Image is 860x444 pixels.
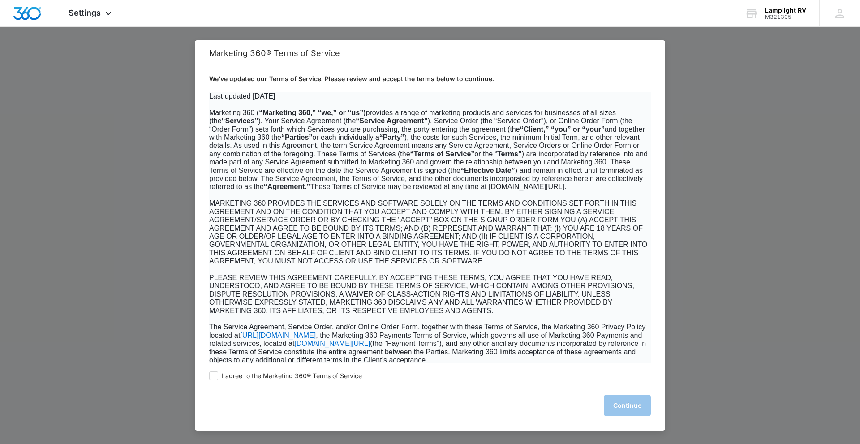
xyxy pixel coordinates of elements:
b: “Service Agreement” [356,117,427,125]
span: I agree to the Marketing 360® Terms of Service [222,372,362,380]
span: [URL][DOMAIN_NAME] [240,332,316,339]
span: Settings [69,8,101,17]
b: “Client,” “you” or “your” [520,125,605,133]
b: “Services” [222,117,258,125]
b: “Party” [379,134,404,141]
span: Last updated [DATE] [209,92,275,100]
span: [DOMAIN_NAME][URL] [294,340,370,347]
b: “Agreement.” [264,183,310,190]
span: Marketing 360 ( provides a range of marketing products and services for businesses of all sizes (... [209,109,648,191]
a: [DOMAIN_NAME][URL] [294,340,370,347]
span: , the Marketing 360 Payments Terms of Service, which governs all use of Marketing 360 Payments an... [209,332,642,347]
b: “Effective Date” [460,167,515,174]
b: Terms” [497,150,522,158]
button: Continue [604,395,651,416]
span: The Service Agreement, Service Order, and/or Online Order Form, together with these Terms of Serv... [209,323,645,339]
p: We’ve updated our Terms of Service. Please review and accept the terms below to continue. [209,74,651,83]
span: MARKETING 360 PROVIDES THE SERVICES AND SOFTWARE SOLELY ON THE TERMS AND CONDITIONS SET FORTH IN ... [209,199,647,265]
div: account id [765,14,806,20]
b: “Parties” [281,134,312,141]
span: PLEASE REVIEW THIS AGREEMENT CAREFULLY. BY ACCEPTING THESE TERMS, YOU AGREE THAT YOU HAVE READ, U... [209,274,634,315]
div: account name [765,7,806,14]
b: “Marketing 360,” “we,” or “us”) [259,109,365,116]
span: (the "Payment Terms"), and any other ancillary documents incorporated by reference in these Terms... [209,340,646,364]
b: “Terms of Service” [410,150,475,158]
a: [URL][DOMAIN_NAME] [240,332,316,339]
h2: Marketing 360® Terms of Service [209,48,651,58]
